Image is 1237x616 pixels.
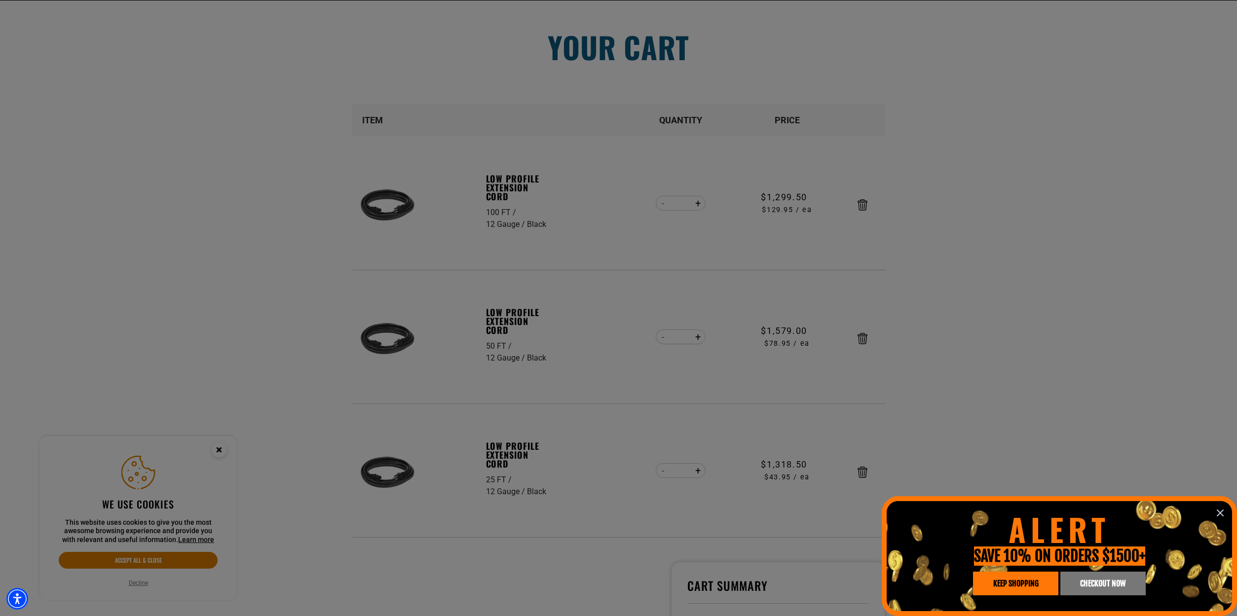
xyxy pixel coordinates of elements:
[1080,580,1125,587] span: CHECKOUT NOW
[6,588,28,610] div: Accessibility Menu
[993,580,1039,587] span: KEEP SHOPPING
[974,546,1145,566] span: SAVE 10% ON ORDERS $1500+
[1060,572,1146,595] a: CHECKOUT NOW
[1009,506,1110,552] span: ALERT
[973,572,1058,595] a: KEEP SHOPPING
[1213,506,1228,520] button: Close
